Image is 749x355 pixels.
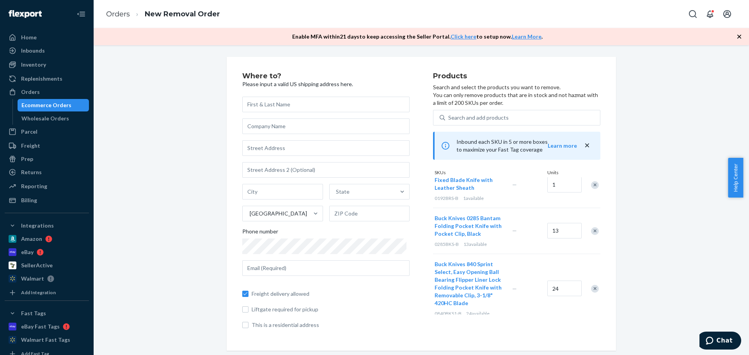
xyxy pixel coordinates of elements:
[591,227,599,235] div: Remove Item
[433,169,546,177] div: SKUs
[21,142,40,150] div: Freight
[435,195,458,201] span: 0192BRS-B
[435,169,502,191] span: Buck Knives 192 Vanguard Fixed Blade Knife with Leather Sheath
[21,75,62,83] div: Replenishments
[252,290,410,298] span: Freight delivery allowed
[21,61,46,69] div: Inventory
[18,99,89,111] a: Ecommerce Orders
[242,184,323,200] input: City
[719,6,735,22] button: Open account menu
[435,261,502,306] span: Buck Knives 840 Sprint Select, Easy Opening Ball Bearing Flipper Liner Lock Folding Pocket Knife ...
[433,83,600,107] p: Search and select the products you want to remove. You can only remove products that are in stock...
[5,259,89,272] a: SellerActive
[73,6,89,22] button: Close Navigation
[5,194,89,207] a: Billing
[242,260,410,276] input: Email (Required)
[512,33,541,40] a: Learn More
[547,177,582,193] input: Quantity
[5,125,89,138] a: Parcel
[21,128,37,136] div: Parcel
[463,241,487,247] span: 13 available
[21,88,40,96] div: Orders
[512,285,517,292] span: —
[252,321,410,329] span: This is a residential address
[21,275,44,283] div: Walmart
[249,210,250,217] input: [GEOGRAPHIC_DATA]
[5,180,89,193] a: Reporting
[106,10,130,18] a: Orders
[5,86,89,98] a: Orders
[9,10,42,18] img: Flexport logo
[5,140,89,152] a: Freight
[21,336,70,344] div: Walmart Fast Tags
[21,323,60,330] div: eBay Fast Tags
[21,235,42,243] div: Amazon
[435,214,503,238] button: Buck Knives 0285 Bantam Folding Pocket Knife with Pocket Clip, Black
[242,291,248,297] input: Freight delivery allowed
[685,6,701,22] button: Open Search Box
[5,31,89,44] a: Home
[336,188,350,196] div: State
[435,168,503,192] button: Buck Knives 192 Vanguard Fixed Blade Knife with Leather Sheath
[433,72,600,80] h2: Products
[242,140,410,156] input: Street Address
[21,309,46,317] div: Fast Tags
[242,306,248,313] input: Liftgate required for pickup
[433,132,600,160] div: Inbound each SKU in 5 or more boxes to maximize your Fast Tag coverage
[463,195,484,201] span: 1 available
[21,155,33,163] div: Prep
[250,210,307,217] div: [GEOGRAPHIC_DATA]
[100,3,226,26] ol: breadcrumbs
[5,166,89,178] a: Returns
[21,248,34,256] div: eBay
[451,33,476,40] a: Click here
[5,246,89,258] a: eBay
[21,182,47,190] div: Reporting
[5,44,89,57] a: Inbounds
[21,34,37,41] div: Home
[242,97,410,112] input: First & Last Name
[21,115,69,122] div: Wholesale Orders
[5,288,89,297] a: Add Integration
[512,181,517,188] span: —
[435,311,461,316] span: 0840BKS1-B
[242,322,248,328] input: This is a residential address
[5,72,89,85] a: Replenishments
[21,47,45,55] div: Inbounds
[145,10,220,18] a: New Removal Order
[5,320,89,333] a: eBay Fast Tags
[5,307,89,320] button: Fast Tags
[512,227,517,234] span: —
[548,142,577,150] button: Learn more
[583,141,591,150] button: close
[591,285,599,293] div: Remove Item
[21,261,53,269] div: SellerActive
[699,332,741,351] iframe: Opens a widget where you can chat to one of our agents
[242,72,410,80] h2: Where to?
[5,58,89,71] a: Inventory
[5,233,89,245] a: Amazon
[728,158,743,198] button: Help Center
[466,311,490,316] span: 24 available
[702,6,718,22] button: Open notifications
[5,272,89,285] a: Walmart
[242,162,410,178] input: Street Address 2 (Optional)
[5,334,89,346] a: Walmart Fast Tags
[21,196,37,204] div: Billing
[21,168,42,176] div: Returns
[292,33,543,41] p: Enable MFA within 21 days to keep accessing the Seller Portal. to setup now. .
[5,153,89,165] a: Prep
[21,101,71,109] div: Ecommerce Orders
[252,306,410,313] span: Liftgate required for pickup
[21,222,54,230] div: Integrations
[5,219,89,232] button: Integrations
[242,118,410,134] input: Company Name
[242,228,278,238] span: Phone number
[547,223,582,238] input: Quantity
[329,206,410,221] input: ZIP Code
[546,169,581,177] div: Units
[547,281,582,296] input: Quantity
[591,181,599,189] div: Remove Item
